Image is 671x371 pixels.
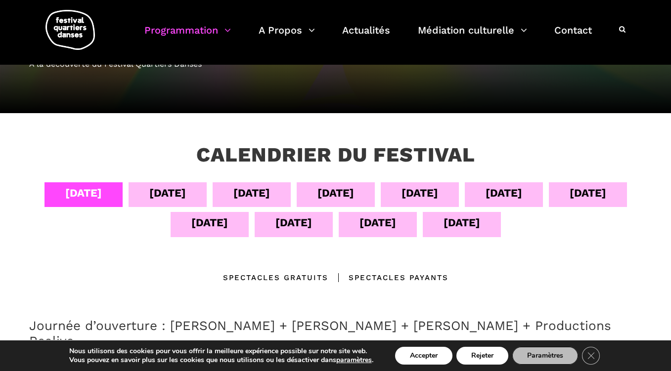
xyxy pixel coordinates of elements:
[65,184,102,202] div: [DATE]
[328,272,448,284] div: Spectacles Payants
[486,184,522,202] div: [DATE]
[582,347,600,365] button: Close GDPR Cookie Banner
[570,184,606,202] div: [DATE]
[418,22,527,51] a: Médiation culturelle
[317,184,354,202] div: [DATE]
[512,347,578,365] button: Paramètres
[395,347,452,365] button: Accepter
[275,214,312,231] div: [DATE]
[196,143,475,167] h3: Calendrier du festival
[69,356,373,365] p: Vous pouvez en savoir plus sur les cookies que nous utilisons ou les désactiver dans .
[29,318,611,348] a: Journée d’ouverture : [PERSON_NAME] + [PERSON_NAME] + [PERSON_NAME] + Productions Realiva
[191,214,228,231] div: [DATE]
[259,22,315,51] a: A Propos
[554,22,592,51] a: Contact
[402,184,438,202] div: [DATE]
[45,10,95,50] img: logo-fqd-med
[144,22,231,51] a: Programmation
[233,184,270,202] div: [DATE]
[149,184,186,202] div: [DATE]
[223,272,328,284] div: Spectacles gratuits
[359,214,396,231] div: [DATE]
[336,356,372,365] button: paramètres
[342,22,390,51] a: Actualités
[444,214,480,231] div: [DATE]
[69,347,373,356] p: Nous utilisons des cookies pour vous offrir la meilleure expérience possible sur notre site web.
[456,347,508,365] button: Rejeter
